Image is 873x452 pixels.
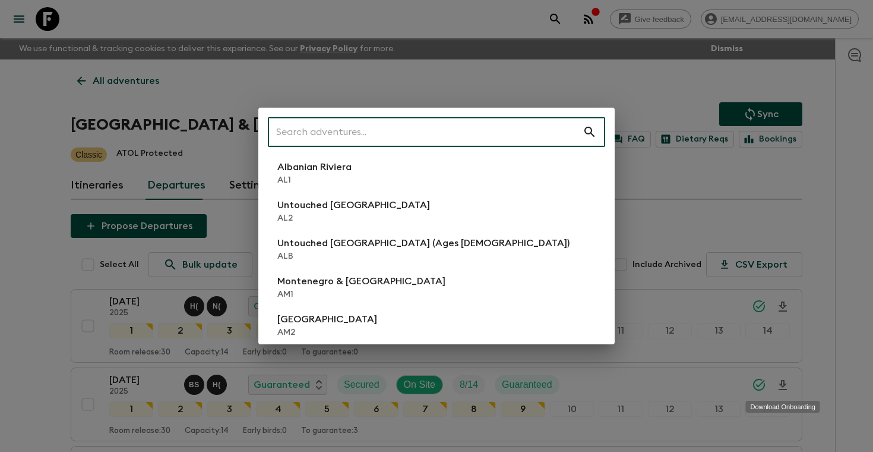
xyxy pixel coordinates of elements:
[277,250,570,262] p: ALB
[277,274,445,288] p: Montenegro & [GEOGRAPHIC_DATA]
[277,236,570,250] p: Untouched [GEOGRAPHIC_DATA] (Ages [DEMOGRAPHIC_DATA])
[277,288,445,300] p: AM1
[277,160,352,174] p: Albanian Riviera
[277,327,377,338] p: AM2
[277,174,352,186] p: AL1
[277,198,430,212] p: Untouched [GEOGRAPHIC_DATA]
[277,212,430,224] p: AL2
[268,115,583,149] input: Search adventures...
[746,401,820,413] div: Download Onboarding
[277,312,377,327] p: [GEOGRAPHIC_DATA]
